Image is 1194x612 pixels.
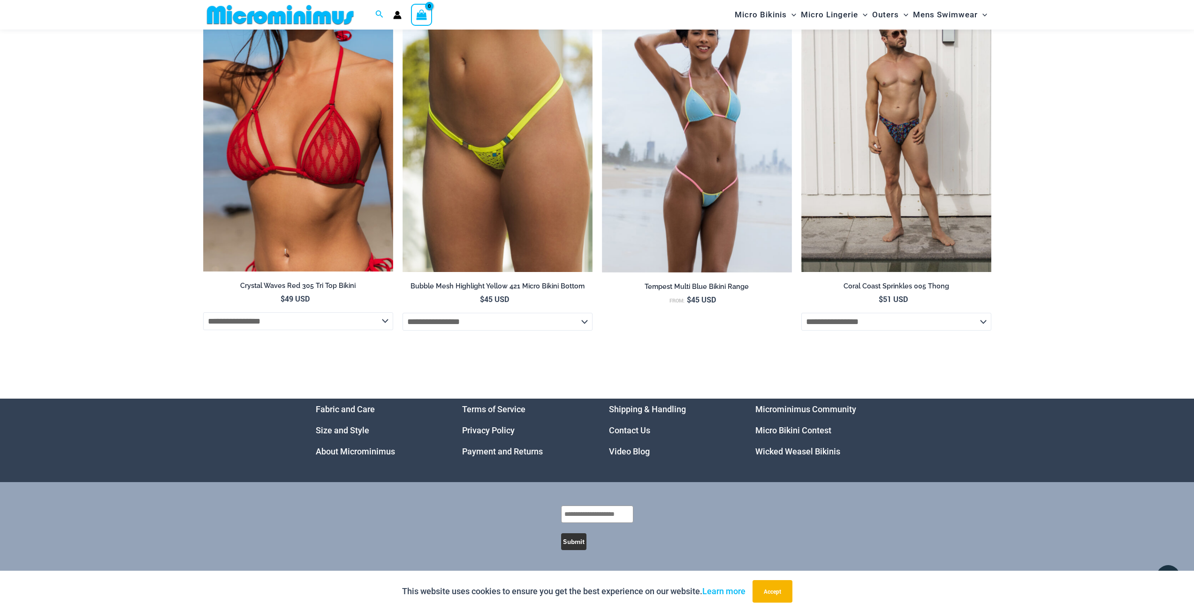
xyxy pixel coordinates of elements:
[462,425,515,435] a: Privacy Policy
[753,580,792,603] button: Accept
[731,1,991,28] nav: Site Navigation
[316,399,439,462] aside: Footer Widget 1
[462,399,586,462] aside: Footer Widget 2
[480,294,509,304] bdi: 45 USD
[393,11,402,19] a: Account icon link
[913,3,978,27] span: Mens Swimwear
[787,3,796,27] span: Menu Toggle
[316,404,375,414] a: Fabric and Care
[755,446,840,456] a: Wicked Weasel Bikinis
[462,399,586,462] nav: Menu
[203,4,357,25] img: MM SHOP LOGO FLAT
[462,404,525,414] a: Terms of Service
[801,3,858,27] span: Micro Lingerie
[402,584,745,598] p: This website uses cookies to ensure you get the best experience on our website.
[735,3,787,27] span: Micro Bikinis
[732,3,799,27] a: Micro BikinisMenu ToggleMenu Toggle
[799,3,870,27] a: Micro LingerieMenu ToggleMenu Toggle
[755,404,856,414] a: Microminimus Community
[801,282,991,294] a: Coral Coast Sprinkles 005 Thong
[755,399,879,462] nav: Menu
[281,294,310,303] bdi: 49 USD
[203,281,393,290] h2: Crystal Waves Red 305 Tri Top Bikini
[403,282,593,294] a: Bubble Mesh Highlight Yellow 421 Micro Bikini Bottom
[403,282,593,291] h2: Bubble Mesh Highlight Yellow 421 Micro Bikini Bottom
[609,446,650,456] a: Video Blog
[609,425,650,435] a: Contact Us
[375,9,384,21] a: Search icon link
[978,3,987,27] span: Menu Toggle
[316,425,369,435] a: Size and Style
[879,294,908,304] bdi: 51 USD
[911,3,989,27] a: Mens SwimwearMenu ToggleMenu Toggle
[462,446,543,456] a: Payment and Returns
[316,399,439,462] nav: Menu
[687,295,716,304] bdi: 45 USD
[203,281,393,294] a: Crystal Waves Red 305 Tri Top Bikini
[687,295,691,304] span: $
[755,425,831,435] a: Micro Bikini Contest
[702,586,745,596] a: Learn more
[561,533,586,550] button: Submit
[480,294,484,304] span: $
[899,3,908,27] span: Menu Toggle
[316,446,395,456] a: About Microminimus
[281,294,285,303] span: $
[755,399,879,462] aside: Footer Widget 4
[669,297,684,304] span: From:
[879,294,883,304] span: $
[602,282,792,295] a: Tempest Multi Blue Bikini Range
[609,399,732,462] aside: Footer Widget 3
[602,282,792,291] h2: Tempest Multi Blue Bikini Range
[609,399,732,462] nav: Menu
[411,4,433,25] a: View Shopping Cart, empty
[870,3,911,27] a: OutersMenu ToggleMenu Toggle
[872,3,899,27] span: Outers
[858,3,867,27] span: Menu Toggle
[801,282,991,291] h2: Coral Coast Sprinkles 005 Thong
[609,404,686,414] a: Shipping & Handling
